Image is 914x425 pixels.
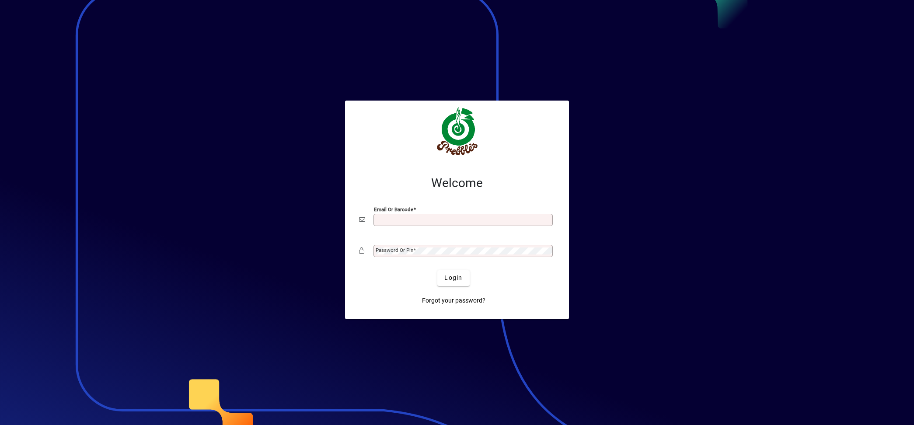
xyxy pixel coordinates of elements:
span: Forgot your password? [422,296,485,305]
mat-label: Email or Barcode [374,206,413,212]
a: Forgot your password? [419,293,489,309]
button: Login [437,270,469,286]
mat-label: Password or Pin [376,247,413,253]
h2: Welcome [359,176,555,191]
span: Login [444,273,462,282]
